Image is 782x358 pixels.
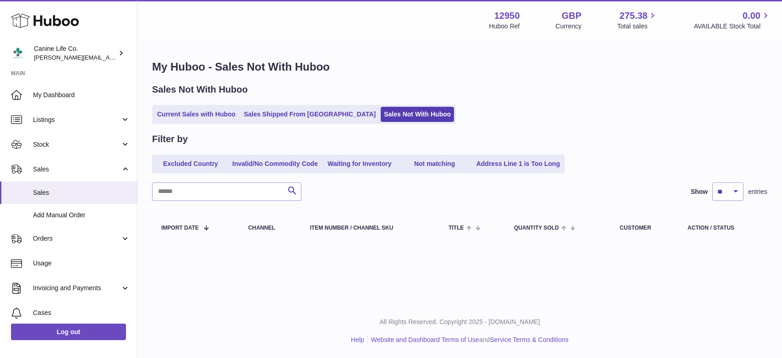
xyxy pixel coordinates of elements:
span: Orders [33,234,120,243]
strong: 12950 [494,10,520,22]
span: Sales [33,165,120,174]
h1: My Huboo - Sales Not With Huboo [152,60,767,74]
a: Waiting for Inventory [323,156,396,171]
span: Cases [33,308,130,317]
span: 0.00 [743,10,760,22]
label: Show [691,187,708,196]
a: 0.00 AVAILABLE Stock Total [694,10,771,31]
h2: Sales Not With Huboo [152,83,248,96]
p: All Rights Reserved. Copyright 2025 - [DOMAIN_NAME] [145,318,775,326]
div: Canine Life Co. [34,44,116,62]
span: Add Manual Order [33,211,130,220]
div: Item Number / Channel SKU [310,225,431,231]
div: Channel [248,225,292,231]
div: Huboo Ref [489,22,520,31]
img: kevin@clsgltd.co.uk [11,46,25,60]
span: Quantity Sold [514,225,559,231]
span: AVAILABLE Stock Total [694,22,771,31]
span: Import date [161,225,199,231]
a: Invalid/No Commodity Code [229,156,321,171]
span: 275.38 [619,10,647,22]
h2: Filter by [152,133,188,145]
div: Action / Status [688,225,758,231]
div: Currency [556,22,582,31]
span: entries [748,187,767,196]
a: Website and Dashboard Terms of Use [371,336,479,343]
span: [PERSON_NAME][EMAIL_ADDRESS][DOMAIN_NAME] [34,54,184,61]
strong: GBP [562,10,581,22]
a: Sales Shipped From [GEOGRAPHIC_DATA] [241,107,379,122]
div: Customer [620,225,669,231]
a: Log out [11,324,126,340]
a: Help [351,336,364,343]
span: Listings [33,116,120,124]
a: Not matching [398,156,471,171]
a: Excluded Country [154,156,227,171]
span: Usage [33,259,130,268]
li: and [368,336,569,344]
span: Title [448,225,464,231]
a: Sales Not With Huboo [381,107,454,122]
a: Address Line 1 is Too Long [473,156,563,171]
a: Current Sales with Huboo [154,107,239,122]
span: My Dashboard [33,91,130,99]
span: Sales [33,188,130,197]
a: 275.38 Total sales [617,10,658,31]
a: Service Terms & Conditions [490,336,569,343]
span: Total sales [617,22,658,31]
span: Invoicing and Payments [33,284,120,292]
span: Stock [33,140,120,149]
